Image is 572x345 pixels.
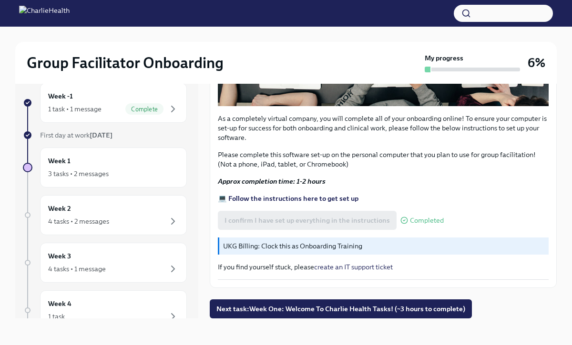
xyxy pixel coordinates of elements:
[218,114,549,142] p: As a completely virtual company, you will complete all of your onboarding online! To ensure your ...
[23,148,187,187] a: Week 13 tasks • 2 messages
[48,264,106,274] div: 4 tasks • 1 message
[218,177,326,186] strong: Approx completion time: 1-2 hours
[410,217,444,224] span: Completed
[23,83,187,123] a: Week -11 task • 1 messageComplete
[48,312,65,321] div: 1 task
[48,91,73,101] h6: Week -1
[48,203,71,214] h6: Week 2
[48,169,109,178] div: 3 tasks • 2 messages
[425,53,463,63] strong: My progress
[40,131,112,139] span: First day at work
[23,195,187,235] a: Week 24 tasks • 2 messages
[223,241,545,251] p: UKG Billing: Clock this as Onboarding Training
[218,150,549,169] p: Please complete this software set-up on the personal computer that you plan to use for group faci...
[216,304,465,314] span: Next task : Week One: Welcome To Charlie Health Tasks! (~3 hours to complete)
[23,290,187,330] a: Week 41 task
[48,251,71,261] h6: Week 3
[48,156,71,166] h6: Week 1
[528,54,545,71] h3: 6%
[48,217,109,226] div: 4 tasks • 2 messages
[125,106,163,113] span: Complete
[19,6,70,21] img: CharlieHealth
[314,263,393,271] a: create an IT support ticket
[218,262,549,272] p: If you find yourself stuck, please
[90,131,112,139] strong: [DATE]
[48,298,71,309] h6: Week 4
[218,194,358,203] a: 💻 Follow the instructions here to get set up
[23,130,187,140] a: First day at work[DATE]
[27,53,224,72] h2: Group Facilitator Onboarding
[210,299,472,318] button: Next task:Week One: Welcome To Charlie Health Tasks! (~3 hours to complete)
[48,104,102,114] div: 1 task • 1 message
[23,243,187,283] a: Week 34 tasks • 1 message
